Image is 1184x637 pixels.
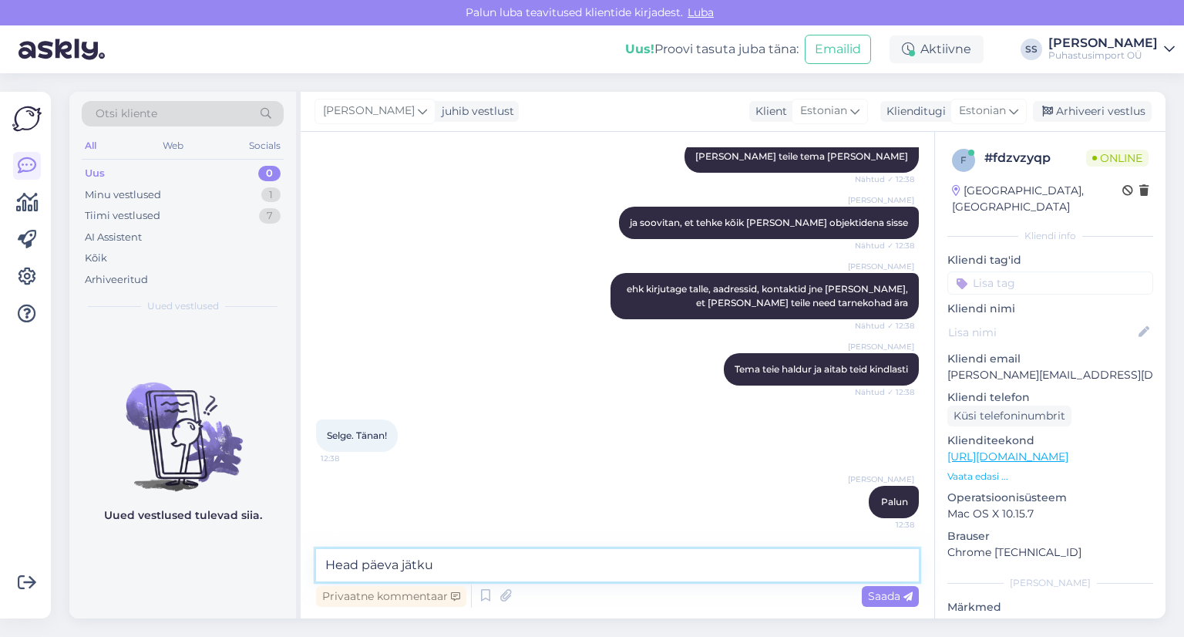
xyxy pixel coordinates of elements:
p: Uued vestlused tulevad siia. [104,507,262,524]
span: Nähtud ✓ 12:38 [855,240,914,251]
div: Privaatne kommentaar [316,586,466,607]
a: [PERSON_NAME]Puhastusimport OÜ [1048,37,1175,62]
span: Luba [683,5,718,19]
img: Askly Logo [12,104,42,133]
div: Kõik [85,251,107,266]
div: All [82,136,99,156]
button: Emailid [805,35,871,64]
div: Puhastusimport OÜ [1048,49,1158,62]
p: Chrome [TECHNICAL_ID] [947,544,1153,561]
span: Nähtud ✓ 12:38 [855,386,914,398]
textarea: Head päeva jätku [316,549,919,581]
a: [URL][DOMAIN_NAME] [947,450,1068,463]
span: Nähtud ✓ 12:38 [855,174,914,185]
p: Vaata edasi ... [947,470,1153,484]
p: Klienditeekond [947,433,1153,449]
div: Arhiveeri vestlus [1033,101,1152,122]
div: Socials [246,136,284,156]
div: Klient [749,103,787,120]
div: Minu vestlused [85,187,161,203]
p: Kliendi nimi [947,301,1153,317]
input: Lisa tag [947,271,1153,295]
input: Lisa nimi [948,324,1135,341]
p: Mac OS X 10.15.7 [947,506,1153,522]
span: Selge. Tänan! [327,430,387,441]
span: [PERSON_NAME] [848,261,914,272]
img: No chats [69,355,296,494]
div: SS [1021,39,1042,60]
span: Online [1086,150,1149,167]
span: 12:38 [321,453,378,464]
div: Aktiivne [890,35,984,63]
span: 12:38 [856,519,914,531]
span: Estonian [959,103,1006,120]
p: Kliendi tag'id [947,252,1153,268]
p: Operatsioonisüsteem [947,490,1153,506]
div: Uus [85,166,105,181]
span: Nähtud ✓ 12:38 [855,320,914,332]
div: [GEOGRAPHIC_DATA], [GEOGRAPHIC_DATA] [952,183,1122,215]
div: 1 [261,187,281,203]
span: ehk kirjutage talle, aadressid, kontaktid jne [PERSON_NAME], et [PERSON_NAME] teile need tarnekoh... [627,283,910,308]
span: [PERSON_NAME] [848,474,914,485]
div: AI Assistent [85,230,142,245]
div: [PERSON_NAME] [947,576,1153,590]
span: Saada [868,589,913,603]
span: Otsi kliente [96,106,157,122]
span: Tema teie haldur ja aitab teid kindlasti [735,363,908,375]
p: Kliendi email [947,351,1153,367]
span: [PERSON_NAME] [848,341,914,352]
span: [PERSON_NAME] teile tema [PERSON_NAME] [695,150,908,162]
div: Küsi telefoninumbrit [947,406,1071,426]
div: Arhiveeritud [85,272,148,288]
b: Uus! [625,42,654,56]
p: Brauser [947,528,1153,544]
p: Kliendi telefon [947,389,1153,406]
div: Proovi tasuta juba täna: [625,40,799,59]
span: f [960,154,967,166]
div: Web [160,136,187,156]
div: # fdzvzyqp [984,149,1086,167]
div: 0 [258,166,281,181]
span: Uued vestlused [147,299,219,313]
p: [PERSON_NAME][EMAIL_ADDRESS][DOMAIN_NAME] [947,367,1153,383]
span: Palun [881,496,908,507]
span: [PERSON_NAME] [323,103,415,120]
div: Klienditugi [880,103,946,120]
p: Märkmed [947,599,1153,615]
div: [PERSON_NAME] [1048,37,1158,49]
div: Tiimi vestlused [85,208,160,224]
span: [PERSON_NAME] [848,194,914,206]
div: Kliendi info [947,229,1153,243]
div: 7 [259,208,281,224]
span: ja soovitan, et tehke kõik [PERSON_NAME] objektidena sisse [630,217,908,228]
span: Estonian [800,103,847,120]
div: juhib vestlust [436,103,514,120]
